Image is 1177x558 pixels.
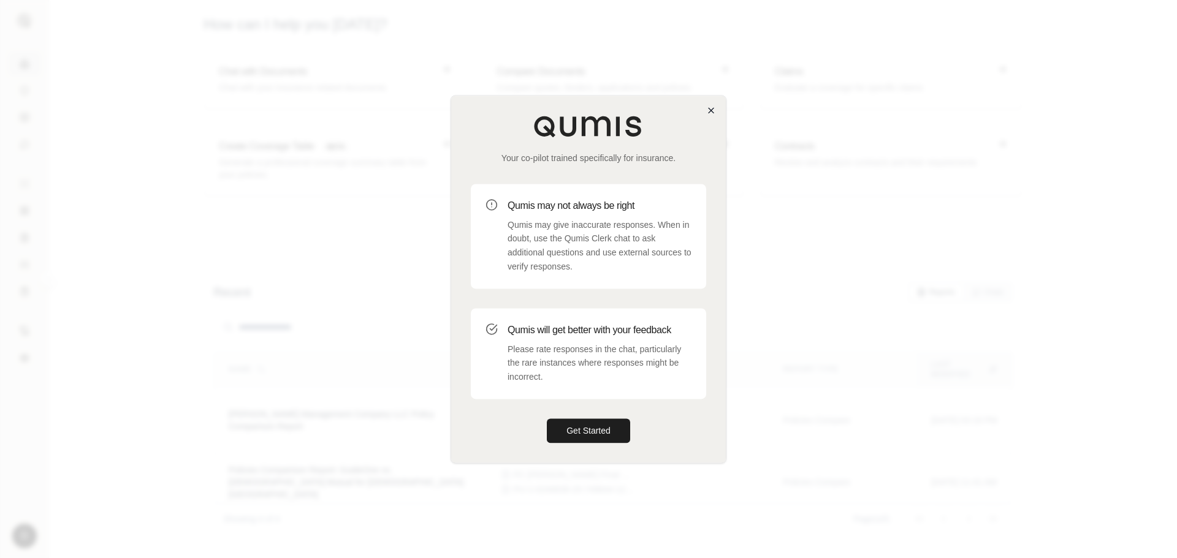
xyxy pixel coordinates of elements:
[508,323,691,337] h3: Qumis will get better with your feedback
[508,342,691,384] p: Please rate responses in the chat, particularly the rare instances where responses might be incor...
[471,152,706,164] p: Your co-pilot trained specifically for insurance.
[508,218,691,274] p: Qumis may give inaccurate responses. When in doubt, use the Qumis Clerk chat to ask additional qu...
[547,418,630,443] button: Get Started
[533,115,644,137] img: Qumis Logo
[508,198,691,213] h3: Qumis may not always be right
